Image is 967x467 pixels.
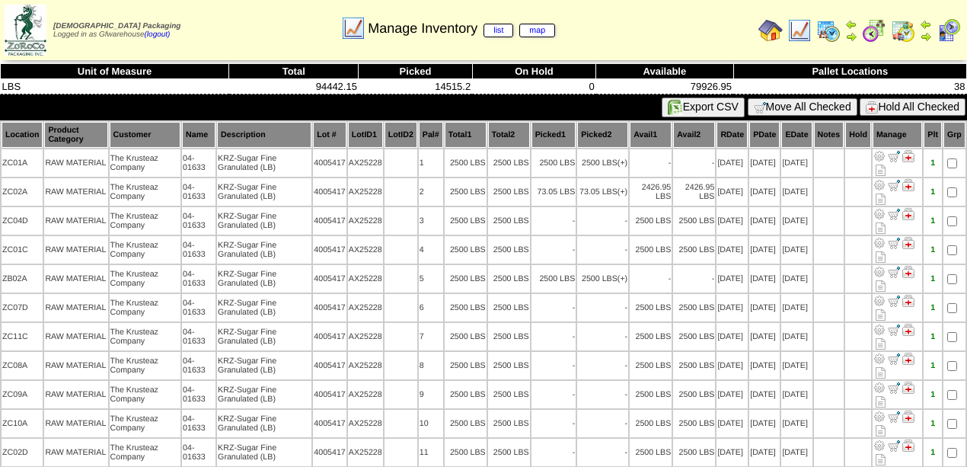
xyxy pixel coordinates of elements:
[716,265,748,293] td: [DATE]
[888,179,900,191] img: Move
[182,265,215,293] td: 04-01633
[110,149,181,177] td: The Krusteaz Company
[445,122,487,148] th: Total1
[531,265,576,293] td: 2500 LBS
[348,178,383,206] td: AX25228
[44,381,107,408] td: RAW MATERIAL
[873,353,886,365] img: Adjust
[531,207,576,235] td: -
[673,236,715,264] td: 2500 LBS
[531,410,576,437] td: -
[924,361,941,370] div: 1
[341,16,365,40] img: line_graph.gif
[217,410,311,437] td: KRZ-Sugar Fine Granulated (LB)
[44,439,107,466] td: RAW MATERIAL
[924,419,941,428] div: 1
[348,439,383,466] td: AX25228
[445,236,487,264] td: 2500 LBS
[716,122,748,148] th: RDate
[630,236,672,264] td: 2500 LBS
[2,122,43,148] th: Location
[419,122,443,148] th: Pal#
[749,178,780,206] td: [DATE]
[445,323,487,350] td: 2500 LBS
[419,207,443,235] td: 3
[359,79,472,94] td: 14515.2
[630,178,672,206] td: 2426.95 LBS
[902,411,914,423] img: Manage Hold
[733,64,966,79] th: Pallet Locations
[749,122,780,148] th: PDate
[662,98,745,117] button: Export CSV
[445,381,487,408] td: 2500 LBS
[182,236,215,264] td: 04-01633
[873,266,886,278] img: Adjust
[781,236,812,264] td: [DATE]
[472,79,596,94] td: 0
[182,352,215,379] td: 04-01633
[488,294,530,321] td: 2500 LBS
[483,24,513,37] a: list
[781,265,812,293] td: [DATE]
[419,149,443,177] td: 1
[110,122,181,148] th: Customer
[577,439,628,466] td: -
[630,265,672,293] td: -
[44,149,107,177] td: RAW MATERIAL
[217,294,311,321] td: KRZ-Sugar Fine Granulated (LB)
[313,207,346,235] td: 4005417
[845,18,857,30] img: arrowleft.gif
[924,245,941,254] div: 1
[716,294,748,321] td: [DATE]
[2,381,43,408] td: ZC09A
[716,410,748,437] td: [DATE]
[488,207,530,235] td: 2500 LBS
[488,323,530,350] td: 2500 LBS
[781,381,812,408] td: [DATE]
[229,64,359,79] th: Total
[182,178,215,206] td: 04-01633
[781,323,812,350] td: [DATE]
[876,425,886,437] i: Note
[217,149,311,177] td: KRZ-Sugar Fine Granulated (LB)
[873,122,922,148] th: Manage
[488,178,530,206] td: 2500 LBS
[630,410,672,437] td: 2500 LBS
[44,265,107,293] td: RAW MATERIAL
[630,352,672,379] td: 2500 LBS
[888,440,900,452] img: Move
[716,178,748,206] td: [DATE]
[618,187,627,197] div: (+)
[673,122,715,148] th: Avail2
[902,382,914,394] img: Manage Hold
[716,236,748,264] td: [DATE]
[888,150,900,162] img: Move
[873,411,886,423] img: Adjust
[445,410,487,437] td: 2500 LBS
[630,149,672,177] td: -
[873,179,886,191] img: Adjust
[845,122,871,148] th: Hold
[630,381,672,408] td: 2500 LBS
[44,323,107,350] td: RAW MATERIAL
[618,158,627,168] div: (+)
[348,294,383,321] td: AX25228
[217,323,311,350] td: KRZ-Sugar Fine Granulated (LB)
[860,98,965,116] button: Hold All Checked
[2,323,43,350] td: ZC11C
[2,207,43,235] td: ZC04D
[749,381,780,408] td: [DATE]
[630,323,672,350] td: 2500 LBS
[577,294,628,321] td: -
[2,178,43,206] td: ZC02A
[313,294,346,321] td: 4005417
[733,79,966,94] td: 38
[577,381,628,408] td: -
[445,178,487,206] td: 2500 LBS
[488,381,530,408] td: 2500 LBS
[348,149,383,177] td: AX25228
[845,30,857,43] img: arrowright.gif
[876,194,886,205] i: Note
[888,324,900,336] img: Move
[888,353,900,365] img: Move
